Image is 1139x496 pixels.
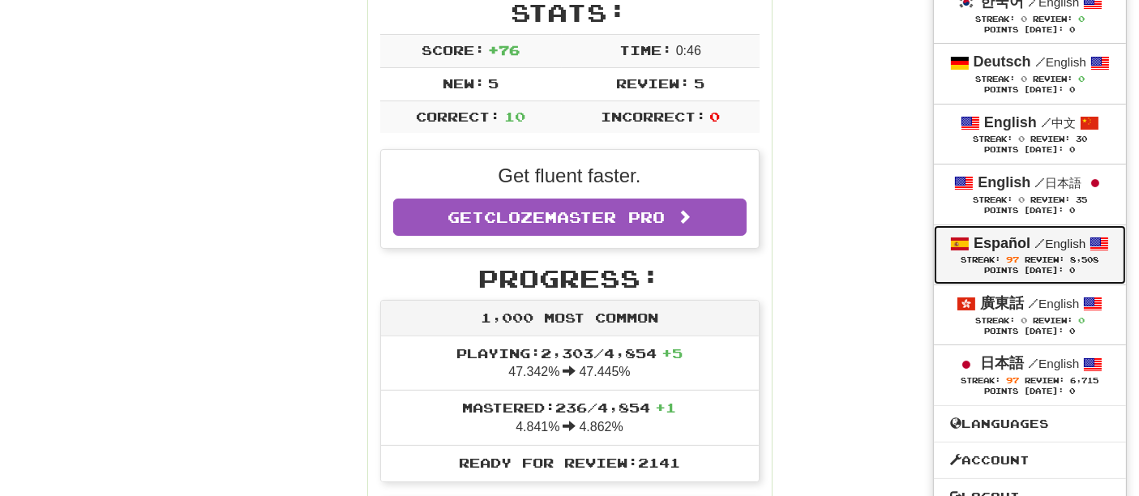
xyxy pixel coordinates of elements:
small: English [1034,237,1085,250]
strong: 廣東話 [980,295,1024,311]
span: Score: [422,42,485,58]
span: Streak: [961,376,1000,385]
div: Points [DATE]: 0 [950,206,1110,216]
span: 6,715 [1070,376,1098,385]
a: Languages [934,413,1126,434]
span: / [1041,115,1051,130]
a: GetClozemaster Pro [393,199,747,236]
strong: English [984,114,1037,130]
li: 47.342% 47.445% [381,336,759,391]
small: English [1028,297,1079,310]
strong: English [978,174,1030,190]
span: 0 [1021,315,1027,325]
a: 廣東話 /English Streak: 0 Review: 0 Points [DATE]: 0 [934,285,1126,344]
span: Streak: [973,135,1013,143]
span: Review: [1030,195,1070,204]
small: 日本語 [1034,176,1081,190]
span: 5 [694,75,704,91]
div: Points [DATE]: 0 [950,387,1110,397]
div: 1,000 Most Common [381,301,759,336]
span: 8,508 [1070,255,1098,264]
span: / [1034,175,1045,190]
span: 30 [1076,135,1087,143]
span: Streak: [973,195,1013,204]
span: Clozemaster Pro [484,208,665,226]
a: 日本語 /English Streak: 97 Review: 6,715 Points [DATE]: 0 [934,345,1126,404]
span: Review: [1030,135,1070,143]
span: Mastered: 236 / 4,854 [463,400,677,415]
strong: Español [974,235,1030,251]
span: Playing: 2,303 / 4,854 [456,345,683,361]
div: Points [DATE]: 0 [950,85,1110,96]
span: / [1035,54,1046,69]
span: Streak: [961,255,1000,264]
span: + 1 [656,400,677,415]
div: Points [DATE]: 0 [950,327,1110,337]
span: Review: [1025,376,1064,385]
span: 97 [1006,254,1019,264]
a: Deutsch /English Streak: 0 Review: 0 Points [DATE]: 0 [934,44,1126,103]
span: 0 [709,109,720,124]
span: 5 [488,75,499,91]
span: 10 [504,109,525,124]
h2: Progress: [380,265,760,292]
span: / [1028,296,1038,310]
span: 35 [1076,195,1087,204]
span: 0 [1021,14,1027,24]
small: English [1028,357,1079,370]
span: Review: [1033,75,1073,83]
span: + 76 [488,42,520,58]
span: Correct: [416,109,500,124]
span: Time: [619,42,672,58]
span: Incorrect: [601,109,706,124]
span: + 5 [662,345,683,361]
span: Review: [1025,255,1064,264]
p: Get fluent faster. [393,162,747,190]
span: 97 [1006,375,1019,385]
span: 0 [1018,134,1025,143]
div: Points [DATE]: 0 [950,145,1110,156]
span: Review: [616,75,690,91]
span: Streak: [975,316,1015,325]
span: 0 : 46 [676,44,701,58]
span: Review: [1033,15,1073,24]
li: 4.841% 4.862% [381,390,759,446]
span: 0 [1018,195,1025,204]
span: 0 [1078,315,1085,325]
span: Streak: [975,75,1015,83]
a: English /日本語 Streak: 0 Review: 35 Points [DATE]: 0 [934,165,1126,224]
span: 0 [1021,74,1027,83]
a: English /中文 Streak: 0 Review: 30 Points [DATE]: 0 [934,105,1126,164]
span: Streak: [975,15,1015,24]
span: / [1034,236,1045,250]
span: / [1028,356,1038,370]
a: Account [934,450,1126,471]
a: Español /English Streak: 97 Review: 8,508 Points [DATE]: 0 [934,225,1126,284]
span: Review: [1033,316,1073,325]
span: New: [443,75,485,91]
span: 0 [1078,14,1085,24]
div: Points [DATE]: 0 [950,25,1110,36]
small: 中文 [1041,116,1076,130]
span: Ready for Review: 2141 [459,455,680,470]
strong: Deutsch [974,53,1031,70]
small: English [1035,55,1086,69]
span: 0 [1078,74,1085,83]
strong: 日本語 [980,355,1024,371]
div: Points [DATE]: 0 [950,266,1110,276]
